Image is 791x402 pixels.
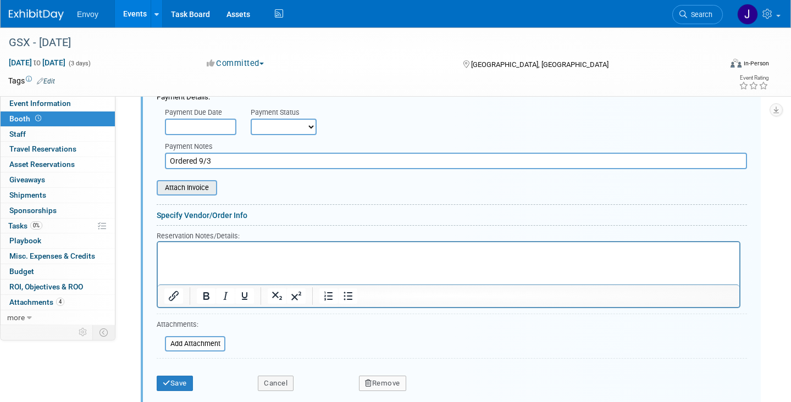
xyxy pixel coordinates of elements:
span: [GEOGRAPHIC_DATA], [GEOGRAPHIC_DATA] [471,60,609,69]
span: Playbook [9,236,41,245]
span: Search [687,10,712,19]
button: Save [157,376,193,391]
span: Misc. Expenses & Credits [9,252,95,260]
a: Edit [37,77,55,85]
span: Shipments [9,191,46,199]
a: Specify Vendor/Order Info [157,211,247,220]
button: Cancel [258,376,294,391]
div: Reservation Notes/Details: [157,230,740,241]
button: Committed [203,58,268,69]
button: Remove [359,376,406,391]
span: more [7,313,25,322]
button: Bold [197,288,215,304]
a: Search [672,5,723,24]
td: Tags [8,75,55,86]
span: Booth [9,114,43,123]
a: Budget [1,264,115,279]
span: Attachments [9,298,64,306]
span: Tasks [8,221,42,230]
a: Attachments4 [1,295,115,310]
a: Booth [1,111,115,126]
a: Asset Reservations [1,157,115,172]
button: Bullet list [339,288,357,304]
a: Playbook [1,233,115,248]
span: Event Information [9,99,71,108]
button: Subscript [268,288,286,304]
a: Staff [1,127,115,142]
td: Toggle Event Tabs [93,325,115,339]
span: Giveaways [9,175,45,184]
div: GSX - [DATE] [5,33,704,53]
span: (3 days) [68,60,91,67]
button: Superscript [287,288,306,304]
a: Shipments [1,188,115,203]
img: Format-Inperson.png [731,59,742,68]
button: Underline [235,288,254,304]
div: In-Person [743,59,769,68]
span: Booth not reserved yet [33,114,43,122]
a: ROI, Objectives & ROO [1,280,115,294]
span: 0% [30,221,42,230]
span: 4 [56,298,64,306]
span: Envoy [77,10,98,19]
img: ExhibitDay [9,9,64,20]
div: Payment Notes [165,142,747,153]
div: Payment Status [251,108,324,119]
a: Event Information [1,96,115,111]
div: Event Rating [739,75,768,81]
span: to [32,58,42,67]
span: Sponsorships [9,206,57,215]
a: more [1,310,115,325]
span: Asset Reservations [9,160,75,169]
span: Staff [9,130,26,138]
div: Event Format [656,57,769,74]
span: Budget [9,267,34,276]
td: Personalize Event Tab Strip [74,325,93,339]
a: Tasks0% [1,219,115,233]
span: [DATE] [DATE] [8,58,66,68]
a: Sponsorships [1,203,115,218]
button: Numbered list [319,288,338,304]
img: Joanna Zerga [737,4,758,25]
div: Payment Due Date [165,108,234,119]
button: Italic [216,288,235,304]
a: Travel Reservations [1,142,115,157]
span: Travel Reservations [9,144,76,153]
button: Insert/edit link [164,288,183,304]
a: Misc. Expenses & Credits [1,249,115,264]
a: Giveaways [1,172,115,187]
div: Attachments: [157,320,225,332]
iframe: Rich Text Area [158,242,739,284]
span: ROI, Objectives & ROO [9,282,83,291]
